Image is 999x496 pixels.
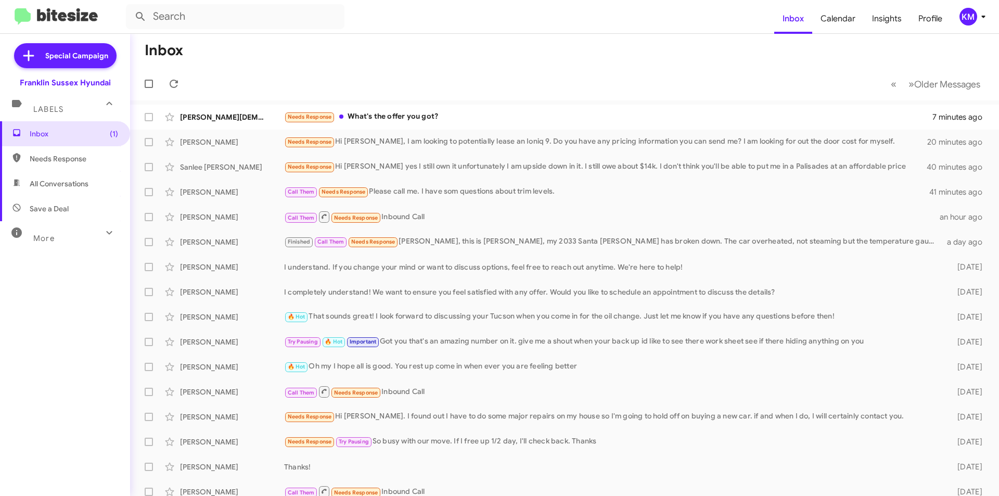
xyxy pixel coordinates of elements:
span: Needs Response [288,138,332,145]
div: [PERSON_NAME] [180,287,284,297]
div: [DATE] [941,312,991,322]
div: [DATE] [941,387,991,397]
div: [PERSON_NAME] [180,337,284,347]
span: Needs Response [288,113,332,120]
span: Try Pausing [288,338,318,345]
span: Needs Response [322,188,366,195]
div: That sounds great! I look forward to discussing your Tucson when you come in for the oil change. ... [284,311,941,323]
input: Search [126,4,344,29]
div: I completely understand! We want to ensure you feel satisfied with any offer. Would you like to s... [284,287,941,297]
span: Needs Response [288,163,332,170]
span: « [891,78,896,91]
div: [DATE] [941,437,991,447]
div: Thanks! [284,462,941,472]
div: I understand. If you change your mind or want to discuss options, feel free to reach out anytime.... [284,262,941,272]
a: Profile [910,4,951,34]
div: [DATE] [941,362,991,372]
span: Needs Response [288,413,332,420]
div: [PERSON_NAME] [180,462,284,472]
div: Hi [PERSON_NAME]. I found out I have to do some major repairs on my house so I'm going to hold of... [284,411,941,423]
span: Needs Response [334,214,378,221]
span: 🔥 Hot [288,363,305,370]
div: [PERSON_NAME] [180,137,284,147]
span: Call Them [288,188,315,195]
div: 41 minutes ago [929,187,991,197]
div: 7 minutes ago [932,112,991,122]
span: Labels [33,105,63,114]
div: [PERSON_NAME] [180,387,284,397]
div: an hour ago [940,212,991,222]
div: Hi [PERSON_NAME] yes I still own it unfortunately I am upside down in it. I still owe about $14k.... [284,161,928,173]
div: [PERSON_NAME] [180,312,284,322]
div: [PERSON_NAME] [180,262,284,272]
div: [PERSON_NAME] [180,412,284,422]
button: Previous [885,73,903,95]
div: [DATE] [941,262,991,272]
div: [DATE] [941,287,991,297]
span: 🔥 Hot [325,338,342,345]
span: Important [350,338,377,345]
span: Call Them [288,489,315,496]
div: Sanlee [PERSON_NAME] [180,162,284,172]
span: Call Them [317,238,344,245]
div: What's the offer you got? [284,111,932,123]
span: Try Pausing [339,438,369,445]
a: Insights [864,4,910,34]
h1: Inbox [145,42,183,59]
div: [PERSON_NAME] [180,237,284,247]
div: [PERSON_NAME][DEMOGRAPHIC_DATA] [180,112,284,122]
div: [PERSON_NAME] [180,187,284,197]
span: Finished [288,238,311,245]
span: Needs Response [334,389,378,396]
div: So busy with our move. If I free up 1/2 day, I'll check back. Thanks [284,436,941,448]
span: (1) [110,129,118,139]
div: [PERSON_NAME] [180,212,284,222]
span: Call Them [288,389,315,396]
div: [PERSON_NAME] [180,437,284,447]
div: Hi [PERSON_NAME], I am looking to potentially lease an Ioniq 9. Do you have any pricing informati... [284,136,928,148]
span: Save a Deal [30,204,69,214]
div: KM [959,8,977,26]
span: Needs Response [334,489,378,496]
div: a day ago [941,237,991,247]
button: Next [902,73,987,95]
a: Special Campaign [14,43,117,68]
span: Older Messages [914,79,980,90]
div: [DATE] [941,462,991,472]
span: Needs Response [30,154,118,164]
div: [DATE] [941,412,991,422]
div: Oh my I hope all is good. You rest up come in when ever you are feeling better [284,361,941,373]
span: Call Them [288,214,315,221]
div: [PERSON_NAME], this is [PERSON_NAME], my 2033 Santa [PERSON_NAME] has broken down. The car overhe... [284,236,941,248]
div: 20 minutes ago [928,137,991,147]
a: Inbox [774,4,812,34]
div: Please call me. I have som questions about trim levels. [284,186,929,198]
span: Needs Response [288,438,332,445]
button: KM [951,8,988,26]
nav: Page navigation example [885,73,987,95]
div: [DATE] [941,337,991,347]
div: Franklin Sussex Hyundai [20,78,111,88]
a: Calendar [812,4,864,34]
span: More [33,234,55,243]
div: Inbound Call [284,385,941,398]
span: 🔥 Hot [288,313,305,320]
div: 40 minutes ago [928,162,991,172]
div: [PERSON_NAME] [180,362,284,372]
div: Got you that's an amazing number on it. give me a shout when your back up id like to see there wo... [284,336,941,348]
span: Special Campaign [45,50,108,61]
span: Needs Response [351,238,395,245]
span: Inbox [30,129,118,139]
span: All Conversations [30,179,88,189]
div: Inbound Call [284,210,940,223]
span: » [908,78,914,91]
